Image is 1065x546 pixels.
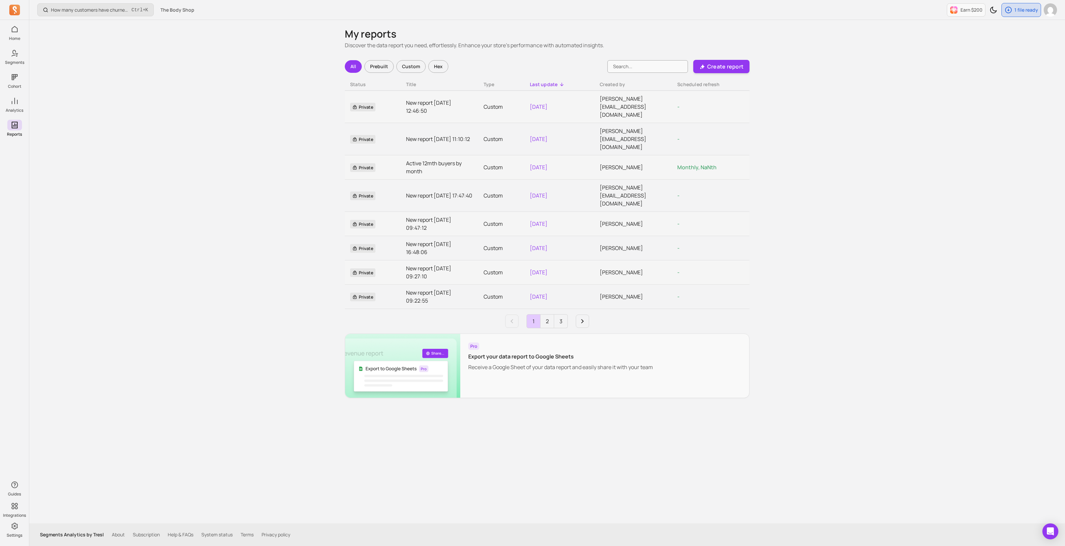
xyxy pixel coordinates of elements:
p: Settings [7,533,22,538]
div: Last update [530,81,589,88]
span: Monthly, NaNth [677,164,717,171]
button: The Body Shop [156,4,198,16]
p: Analytics [6,108,23,113]
span: Private [350,163,375,172]
a: Page 3 [554,315,567,328]
a: New report [DATE] 17:47:40 [406,192,473,200]
p: Integrations [3,513,26,518]
p: [DATE] [530,103,589,111]
th: Toggle SortBy [345,78,401,91]
td: Custom [478,212,525,236]
span: Private [350,103,375,111]
th: Toggle SortBy [401,78,478,91]
div: Open Intercom Messenger [1042,523,1058,539]
span: Private [350,244,375,253]
th: Toggle SortBy [594,78,672,91]
span: - [677,103,680,110]
th: Toggle SortBy [672,78,749,91]
span: Private [350,135,375,144]
button: Earn $200 [947,3,985,17]
div: Prebuilt [364,60,394,73]
p: Reports [7,132,22,137]
p: Export your data report to Google Sheets [468,352,653,360]
span: Private [350,268,375,277]
a: New report [DATE] 09:22:55 [406,289,473,305]
kbd: K [145,7,148,13]
button: Create report [693,60,749,73]
td: Custom [478,123,525,155]
div: All [345,60,362,73]
a: Subscription [133,531,160,538]
span: Private [350,293,375,301]
p: Segments [5,60,24,65]
a: Page 2 [540,315,554,328]
td: [PERSON_NAME] [594,285,672,309]
a: About [112,531,125,538]
a: Previous page [505,315,519,328]
button: Toggle dark mode [987,3,1000,17]
a: System status [201,531,233,538]
a: New report [DATE] 09:47:12 [406,216,473,232]
td: [PERSON_NAME] [594,212,672,236]
p: [DATE] [530,293,589,301]
span: - [677,269,680,276]
div: Custom [396,60,426,73]
td: [PERSON_NAME][EMAIL_ADDRESS][DOMAIN_NAME] [594,91,672,123]
h1: My reports [345,28,749,40]
p: [DATE] [530,135,589,143]
img: avatar [1044,3,1057,17]
p: Create report [707,63,744,70]
span: - [677,135,680,143]
p: [DATE] [530,268,589,276]
a: Page 1 is your current page [527,315,540,328]
p: Receive a Google Sheet of your data report and easily share it with your team [468,363,653,371]
p: Home [9,36,20,41]
span: - [677,244,680,252]
input: Search [607,60,688,73]
span: Private [350,192,375,200]
a: Next page [576,315,589,328]
p: Guides [8,491,21,497]
td: [PERSON_NAME] [594,236,672,260]
span: - [677,293,680,300]
span: Pro [468,342,479,350]
p: [DATE] [530,244,589,252]
td: [PERSON_NAME] [594,260,672,285]
span: Private [350,220,375,228]
td: [PERSON_NAME][EMAIL_ADDRESS][DOMAIN_NAME] [594,180,672,212]
td: Custom [478,285,525,309]
p: Discover the data report you need, effortlessly. Enhance your store's performance with automated ... [345,41,749,49]
p: [DATE] [530,163,589,171]
a: New report [DATE] 16:48:06 [406,240,473,256]
span: The Body Shop [160,7,194,13]
td: [PERSON_NAME] [594,155,672,180]
p: How many customers have churned? [51,7,129,13]
kbd: Ctrl [131,7,143,13]
td: Custom [478,236,525,260]
span: - [677,192,680,199]
th: Toggle SortBy [478,78,525,91]
a: New report [DATE] 12:46:50 [406,99,473,115]
p: [DATE] [530,192,589,200]
a: New report [DATE] 09:27:10 [406,264,473,280]
img: Google sheet banner [345,334,460,398]
td: Custom [478,180,525,212]
td: Custom [478,91,525,123]
td: [PERSON_NAME][EMAIL_ADDRESS][DOMAIN_NAME] [594,123,672,155]
a: Terms [241,531,254,538]
p: Earn $200 [960,7,982,13]
a: Help & FAQs [168,531,193,538]
span: + [131,6,148,13]
a: Active 12mth buyers by month [406,159,473,175]
a: New report [DATE] 11:10:12 [406,135,473,143]
button: Guides [7,478,22,498]
td: Custom [478,155,525,180]
div: Hex [428,60,448,73]
ul: Pagination [345,314,749,328]
td: Custom [478,260,525,285]
p: Segments Analytics by Tresl [40,531,104,538]
button: How many customers have churned?Ctrl+K [37,3,154,16]
p: [DATE] [530,220,589,228]
span: - [677,220,680,227]
button: 1 file ready [1001,3,1041,17]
